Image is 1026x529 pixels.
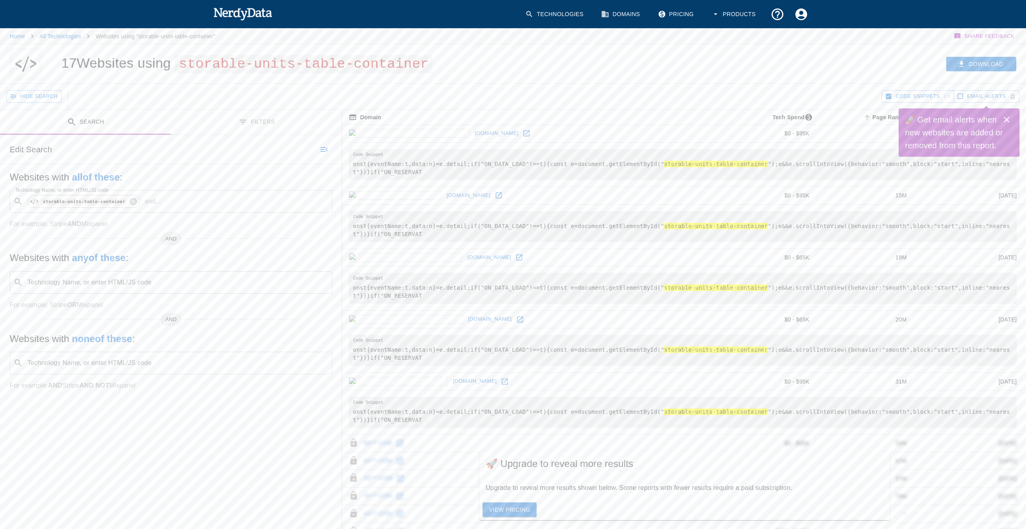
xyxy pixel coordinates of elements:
a: View Pricing [483,502,537,517]
h5: Websites with : [10,171,332,184]
b: OR [67,301,77,308]
p: Websites using "storable-units-table-container" [96,32,215,40]
td: [DATE] [913,249,1023,266]
button: Support and Documentation [766,2,789,26]
td: [DATE] [913,187,1023,204]
img: a-1ministorage.net icon [349,191,441,200]
button: Products [707,2,762,26]
a: Home [10,33,25,39]
h6: 🚀 Get email alerts when new websites are added or removed from this report. [905,113,1003,152]
button: Share Feedback [953,28,1016,44]
button: Filters [171,110,342,135]
td: 6M [816,125,913,143]
a: Pricing [653,2,700,26]
td: $0 - $65K [713,311,816,328]
p: Upgrade to reveal more results shown below. Some reports with fewer results require a paid subscr... [486,483,883,493]
td: $0 - $65K [713,249,816,266]
p: For example: Stripe Mixpanel [10,300,332,310]
span: Get email alerts with newly found website results. Click to enable. [967,92,1006,101]
h5: Websites with : [10,251,332,264]
nav: breadcrumb [10,28,215,44]
p: and ... [142,197,164,206]
td: [DATE] [913,373,1023,390]
b: all of these [72,172,120,183]
b: AND [48,382,62,389]
div: storable-units-table-container [27,195,140,208]
span: storable-units-table-container [175,55,433,73]
img: 1st-lehi-storage.com icon [349,377,447,386]
hl: storable-units-table-container [664,409,768,415]
b: AND [67,220,81,227]
span: AND [160,315,181,324]
img: atlasstoragecenters.com icon [349,315,462,324]
td: 19M [816,249,913,266]
td: $0 - $95K [713,187,816,204]
b: AND NOT [79,382,109,389]
button: Get email alerts with newly found website results. Click to enable. [953,90,1020,103]
h1: 17 Websites using [61,55,433,71]
hl: storable-units-table-container [664,346,768,353]
pre: onst{eventName:t,data:n}=e.detail;if("ON_DATA_LOAD"!==t){const e=document.getElementById(" ");e&&... [349,149,1017,180]
label: Technology Name, or enter HTML/JS code [15,187,108,193]
pre: onst{eventName:t,data:n}=e.detail;if("ON_DATA_LOAD"!==t){const e=document.getElementById(" ");e&&... [349,397,1017,428]
span: Hide Code Snippets [895,92,940,101]
code: storable-units-table-container [41,198,127,205]
td: [DATE] [913,311,1023,328]
td: $0 - $95K [713,373,816,390]
hl: storable-units-table-container [664,223,768,229]
a: Open 1st-lehi-storage.com in new window [499,375,511,388]
a: [DOMAIN_NAME] [465,251,513,264]
span: The estimated minimum and maximum annual tech spend each webpage has, based on the free, freemium... [762,112,816,122]
b: any of these [72,252,125,263]
button: Hide Search [6,90,62,103]
a: All Technologies [40,33,81,39]
iframe: Drift Widget Chat Controller [986,472,1016,502]
span: The registered domain name (i.e. "nerdydata.com"). [349,112,381,122]
img: ashlandministorage.com icon [349,253,462,262]
p: For example: Stripe Mixpanel [10,381,332,390]
a: Domains [596,2,646,26]
h5: Websites with : [10,332,332,345]
button: Account Settings [789,2,813,26]
a: [DOMAIN_NAME] [445,189,493,202]
pre: onst{eventName:t,data:n}=e.detail;if("ON_DATA_LOAD"!==t){const e=document.getElementById(" ");e&&... [349,211,1017,242]
a: Open aamericanselfstorage.com in new window [520,127,533,139]
td: $0 - $95K [713,125,816,143]
td: 15M [816,187,913,204]
a: Open atlasstoragecenters.com in new window [514,313,526,326]
pre: onst{eventName:t,data:n}=e.detail;if("ON_DATA_LOAD"!==t){const e=document.getElementById(" ");e&&... [349,335,1017,366]
a: [DOMAIN_NAME] [472,127,520,140]
h6: Edit Search [10,143,52,156]
hl: storable-units-table-container [664,161,768,167]
button: Close [999,112,1015,128]
img: aamericanselfstorage.com icon [349,129,469,138]
td: 20M [816,311,913,328]
pre: onst{eventName:t,data:n}=e.detail;if("ON_DATA_LOAD"!==t){const e=document.getElementById(" ");e&&... [349,273,1017,304]
img: "storable-units-table-container" logo [13,48,38,80]
a: Technologies [520,2,590,26]
p: For example: Stripe Mixpanel [10,219,332,229]
hl: storable-units-table-container [664,284,768,291]
button: Download [946,57,1016,72]
b: none of these [72,333,132,344]
span: AND [160,235,181,243]
td: 31M [816,373,913,390]
a: [DOMAIN_NAME] [466,313,514,326]
a: Open a-1ministorage.net in new window [493,189,505,201]
button: Hide Code Snippets [882,90,953,103]
span: 🚀 Upgrade to reveal more results [486,457,883,470]
a: [DOMAIN_NAME] [451,375,499,388]
a: Open ashlandministorage.com in new window [513,251,525,263]
span: A page popularity ranking based on a domain's backlinks. Smaller numbers signal more popular doma... [862,112,913,122]
img: NerdyData.com [213,6,273,22]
